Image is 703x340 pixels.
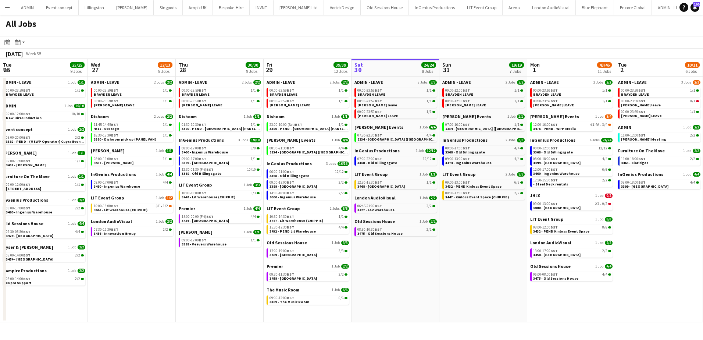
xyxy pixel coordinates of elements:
a: 07:00-16:00BST1/12234 - [GEOGRAPHIC_DATA] ([GEOGRAPHIC_DATA]) [445,122,523,131]
a: [PERSON_NAME] Events1 Job4/4 [267,137,349,143]
span: 2/2 [693,125,700,130]
a: InGenius Productions2 Jobs8/8 [442,137,525,143]
span: BRAYDEN LEAVE [533,92,561,97]
a: 00:00-12:00BST1/1BRAYDEN LEAVE [445,88,523,96]
span: 00:00-12:00 [445,89,470,92]
span: BST [463,88,470,93]
span: ADMIN - LEAVE [91,79,119,85]
span: 2234 - Four Seasons Hampshire (Luton) [445,126,534,131]
span: 1 Job [64,104,72,108]
span: InGenius Productions [530,137,575,143]
a: 07:30-22:30BST4/42234 - [GEOGRAPHIC_DATA] ([GEOGRAPHIC_DATA]) [357,133,435,141]
span: 1/1 [427,89,432,92]
span: 12/12 [425,149,437,153]
span: 4 Jobs [590,138,600,142]
span: 00:00-23:59 [357,110,382,114]
span: 00:00-23:59 [94,89,118,92]
a: 00:00-23:59BST1/1BRAYDEN LEAVE [182,88,260,96]
a: 00:00-23:59BST1/1BRAYDEN LEAVE [533,88,611,96]
span: BRAYDEN LEAVE [357,92,385,97]
span: 09:00-12:00 [6,112,31,116]
span: BST [550,88,558,93]
a: 08:00-17:00BST4/43368 - Old Billingsgate [445,146,523,154]
span: BRAYDEN LEAVE [6,92,34,97]
a: 01:30-10:30BST1/13380 - PEND - [GEOGRAPHIC_DATA] (PANEL VAN) [182,122,260,131]
span: Chris Ames leave [357,103,397,107]
span: BST [23,88,31,93]
span: Chris Lane LEAVE [357,113,398,118]
a: 00:00-23:59BST1/1[PERSON_NAME] LEAVE [621,109,699,118]
span: Chris Ames leave [621,103,661,107]
span: 00:00-23:59 [357,89,382,92]
span: 2/2 [693,149,700,153]
span: Chris Lane LEAVE [182,103,222,107]
span: 3 Jobs [418,80,428,85]
span: BST [199,88,206,93]
span: BST [287,146,294,150]
div: ADMIN1 Job10/1009:00-12:00BST10/10New Hires Induction [3,103,85,127]
span: 1/1 [163,134,168,137]
span: 2/3 [693,80,700,85]
span: BST [199,99,206,103]
span: 4/4 [339,146,344,150]
div: Dishoom2 Jobs2/211:45-14:45BST1/14312 - Storage16:30-18:30BST1/13380 - Dishoom pick up (PANEL VAN) [91,114,173,148]
div: ADMIN1 Job2/211:00-12:00BST2/2[PERSON_NAME] Meeting [618,124,700,148]
span: Chris Lane LEAVE [533,103,574,107]
span: ADMIN [618,124,631,130]
a: Dishoom2 Jobs2/2 [91,114,173,119]
span: 109 [693,2,700,7]
span: Dishoom [91,114,109,119]
div: ADMIN - LEAVE2 Jobs2/200:00-12:00BST1/1BRAYDEN LEAVE00:00-12:00BST1/1[PERSON_NAME] LEAVE [442,79,525,114]
span: 2 Jobs [242,80,252,85]
span: 1 Job [332,114,340,119]
button: InGenius Productions [409,0,461,15]
div: InGenius Productions1 Job12/1207:00-22:00BST12/123368 - Old Billingsgate [354,148,437,171]
span: 00:00-23:59 [621,99,646,103]
a: ADMIN1 Job10/10 [3,103,85,109]
a: 00:00-12:00BST1/1[PERSON_NAME] LEAVE [445,99,523,107]
button: Encore Global [614,0,652,15]
span: 1/1 [602,89,607,92]
span: 2 Jobs [506,80,515,85]
div: ADMIN - LEAVE3 Jobs2/300:00-23:59BST1/1BRAYDEN LEAVE00:00-23:59BST0/1[PERSON_NAME] leave00:00-23:... [618,79,700,124]
span: ADMIN [3,103,16,109]
span: 00:00-23:59 [6,89,31,92]
span: 00:00-23:59 [621,110,646,114]
span: 07:00-16:00 [445,123,470,127]
span: 0/1 [690,99,695,103]
span: 1/1 [163,99,168,103]
a: [PERSON_NAME] Events1 Job4/4 [354,124,437,130]
span: BST [199,146,206,150]
a: 00:00-12:00BST12/123368 - Old Billingsgate [533,146,611,154]
a: ADMIN - LEAVE3 Jobs3/3 [354,79,437,85]
button: INVNT [250,0,274,15]
div: Dishoom1 Job1/101:30-10:30BST1/13380 - PEND - [GEOGRAPHIC_DATA] (PANEL VAN) [179,114,261,137]
div: ADMIN - LEAVE1 Job1/100:00-23:59BST1/1BRAYDEN LEAVE [3,79,85,103]
span: 1/1 [341,114,349,119]
span: Jay Meeting [621,137,666,142]
span: 1/1 [602,99,607,103]
a: [PERSON_NAME]1 Job1/1 [3,150,85,156]
a: 16:30-18:30BST1/13380 - Dishoom pick up (PANEL VAN) [94,133,172,141]
a: 08:30-21:30BST4/42234 - [GEOGRAPHIC_DATA] ([GEOGRAPHIC_DATA]) [270,146,347,154]
a: ADMIN - LEAVE2 Jobs2/2 [442,79,525,85]
span: 2/2 [690,134,695,137]
span: 3/4 [602,123,607,127]
button: Bespoke-Hire [213,0,250,15]
a: Furniture On The Move1 Job2/2 [618,148,700,153]
span: 00:00-23:59 [533,99,558,103]
span: 3380 - PEND - Glasgow (PANEL VAN) [270,126,353,131]
button: [PERSON_NAME] [110,0,154,15]
span: 00:00-23:59 [270,89,294,92]
span: BRAYDEN LEAVE [94,92,122,97]
span: BST [638,109,646,114]
span: 2/2 [75,136,80,139]
span: Event concept [3,127,33,132]
a: 00:00-23:59BST1/1[PERSON_NAME] LEAVE [270,99,347,107]
span: 00:00-23:59 [182,99,206,103]
span: Fiona Fleur [91,148,125,153]
span: 2/2 [605,80,613,85]
a: [PERSON_NAME]1 Job1/1 [91,148,173,153]
span: BST [375,109,382,114]
span: 12/12 [599,146,607,150]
